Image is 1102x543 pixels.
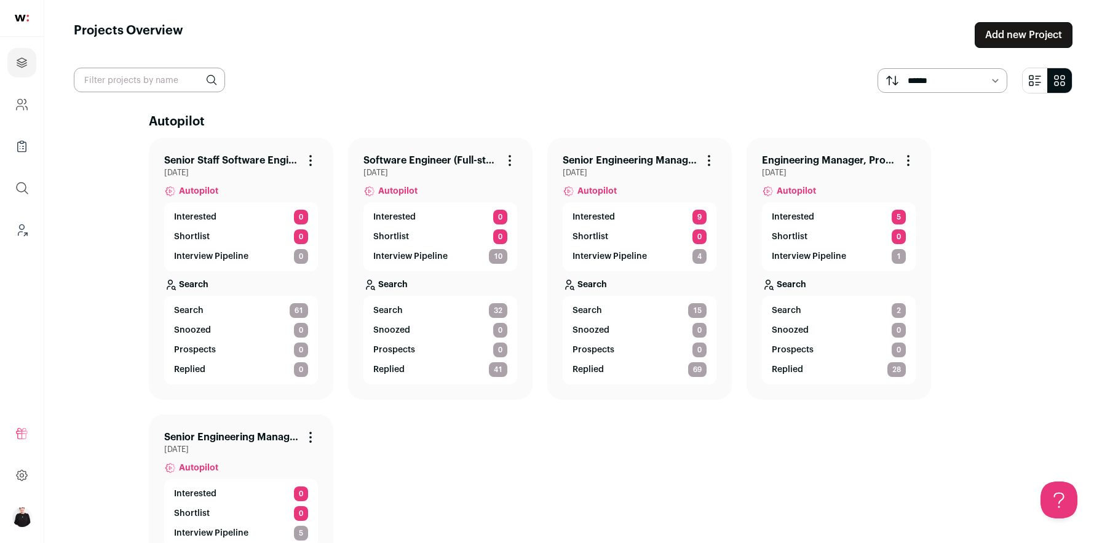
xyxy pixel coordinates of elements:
[149,113,997,130] h2: Autopilot
[489,303,507,318] span: 32
[363,271,517,296] a: Search
[573,323,707,338] a: Snoozed 0
[493,343,507,357] span: 0
[373,211,416,223] p: Interested
[303,153,318,168] button: Project Actions
[762,168,916,178] span: [DATE]
[7,48,36,77] a: Projects
[303,430,318,445] button: Project Actions
[573,250,647,263] p: Interview Pipeline
[15,15,29,22] img: wellfound-shorthand-0d5821cbd27db2630d0214b213865d53afaa358527fdda9d0ea32b1df1b89c2c.svg
[174,363,205,376] p: Replied
[573,344,614,356] p: Prospects
[493,229,507,244] span: 0
[688,303,707,318] span: 15
[502,153,517,168] button: Project Actions
[174,323,308,338] a: Snoozed 0
[164,454,318,479] a: Autopilot
[692,210,707,224] span: 9
[179,185,218,197] span: Autopilot
[573,363,604,376] p: Replied
[772,229,906,244] a: Shortlist 0
[294,526,308,541] span: 5
[164,430,298,445] a: Senior Engineering Manager, Billing Platform
[373,210,507,224] a: Interested 0
[294,506,308,521] span: 0
[373,363,405,376] p: Replied
[174,231,210,243] p: Shortlist
[702,153,716,168] button: Project Actions
[563,168,716,178] span: [DATE]
[563,178,716,202] a: Autopilot
[573,304,602,317] span: Search
[174,507,210,520] p: Shortlist
[493,210,507,224] span: 0
[174,527,248,539] p: Interview Pipeline
[164,271,318,296] a: Search
[174,210,308,224] a: Interested 0
[762,178,916,202] a: Autopilot
[892,303,906,318] span: 2
[363,153,497,168] a: Software Engineer (Full-stack), Partnerships Growth
[373,303,507,318] a: Search 32
[772,343,906,357] a: Prospects 0
[294,229,308,244] span: 0
[892,210,906,224] span: 5
[174,526,308,541] a: Interview Pipeline 5
[772,250,846,263] p: Interview Pipeline
[373,304,403,317] span: Search
[294,362,308,377] span: 0
[892,323,906,338] span: 0
[373,231,409,243] p: Shortlist
[887,362,906,377] span: 28
[174,362,308,377] a: Replied 0
[294,249,308,264] span: 0
[573,343,707,357] a: Prospects 0
[777,279,806,291] p: Search
[174,229,308,244] a: Shortlist 0
[489,362,507,377] span: 41
[1041,482,1077,518] iframe: Toggle Customer Support
[7,215,36,245] a: Leads (Backoffice)
[174,211,216,223] p: Interested
[892,249,906,264] span: 1
[174,343,308,357] a: Prospects 0
[373,324,410,336] p: Snoozed
[573,210,707,224] a: Interested 9
[772,303,906,318] a: Search 2
[363,178,517,202] a: Autopilot
[577,185,617,197] span: Autopilot
[573,303,707,318] a: Search 15
[772,362,906,377] a: Replied 28
[378,185,418,197] span: Autopilot
[772,249,906,264] a: Interview Pipeline 1
[573,211,615,223] p: Interested
[772,304,801,317] span: Search
[573,324,609,336] p: Snoozed
[174,249,308,264] a: Interview Pipeline 0
[901,153,916,168] button: Project Actions
[373,344,415,356] p: Prospects
[975,22,1072,48] a: Add new Project
[378,279,408,291] p: Search
[174,488,216,500] p: Interested
[290,303,308,318] span: 61
[772,344,814,356] p: Prospects
[174,303,308,318] a: Search 61
[493,323,507,338] span: 0
[294,343,308,357] span: 0
[174,344,216,356] p: Prospects
[164,168,318,178] span: [DATE]
[373,362,507,377] a: Replied 41
[772,363,803,376] p: Replied
[174,250,248,263] p: Interview Pipeline
[777,185,816,197] span: Autopilot
[573,249,707,264] a: Interview Pipeline 4
[74,22,183,48] h1: Projects Overview
[762,271,916,296] a: Search
[74,68,225,92] input: Filter projects by name
[373,250,448,263] p: Interview Pipeline
[12,507,32,527] img: 9240684-medium_jpg
[772,210,906,224] a: Interested 5
[164,445,318,454] span: [DATE]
